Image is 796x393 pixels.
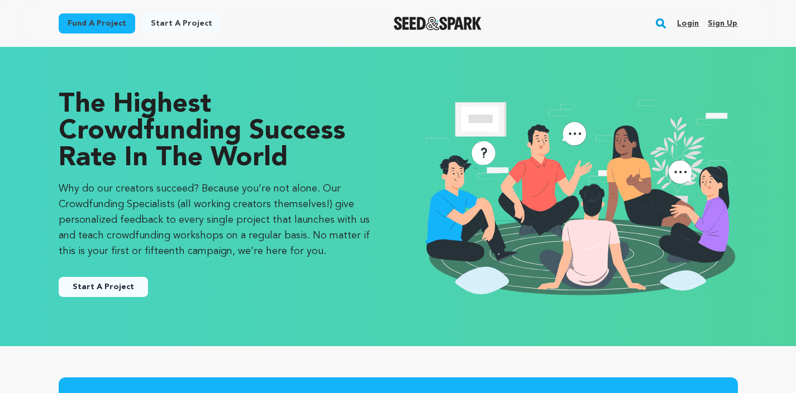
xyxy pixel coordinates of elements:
[394,17,482,30] img: Seed&Spark Logo Dark Mode
[59,181,376,259] p: Why do our creators succeed? Because you’re not alone. Our Crowdfunding Specialists (all working ...
[708,15,737,32] a: Sign up
[142,13,221,33] a: Start a project
[421,92,738,301] img: seedandspark start project illustration image
[59,13,135,33] a: Fund a project
[394,17,482,30] a: Seed&Spark Homepage
[59,277,148,297] a: Start A Project
[59,92,376,172] p: The Highest Crowdfunding Success Rate in the World
[677,15,699,32] a: Login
